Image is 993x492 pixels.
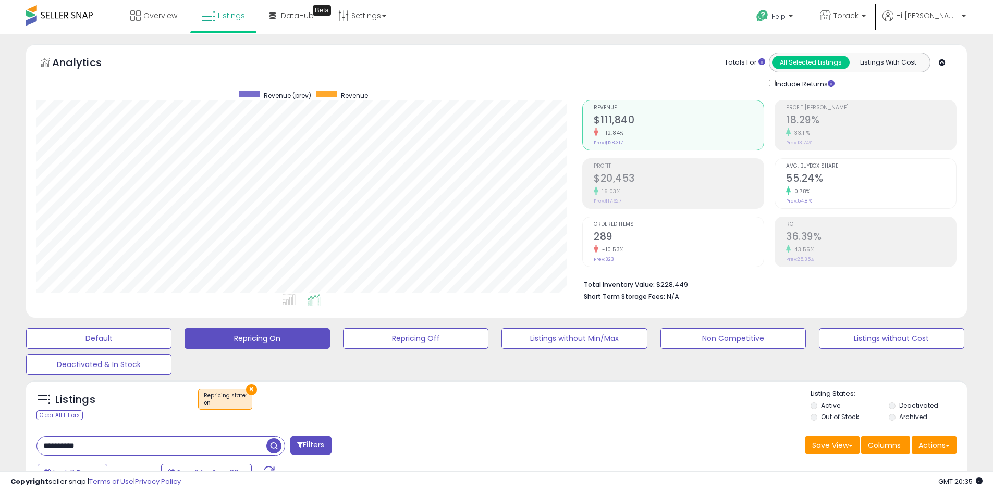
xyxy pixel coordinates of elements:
[882,10,966,34] a: Hi [PERSON_NAME]
[786,163,956,169] span: Avg. Buybox Share
[89,476,133,486] a: Terms of Use
[594,256,614,262] small: Prev: 323
[868,440,901,450] span: Columns
[772,56,850,69] button: All Selected Listings
[791,246,814,254] small: 43.55%
[246,384,257,395] button: ×
[786,114,956,128] h2: 18.29%
[584,277,949,290] li: $228,449
[786,198,812,204] small: Prev: 54.81%
[313,5,331,16] div: Tooltip anchor
[218,10,245,21] span: Listings
[819,328,964,349] button: Listings without Cost
[584,292,665,301] b: Short Term Storage Fees:
[725,58,765,68] div: Totals For
[281,10,314,21] span: DataHub
[594,172,764,186] h2: $20,453
[26,328,171,349] button: Default
[861,436,910,454] button: Columns
[26,354,171,375] button: Deactivated & In Stock
[899,412,927,421] label: Archived
[771,12,786,21] span: Help
[341,91,368,100] span: Revenue
[55,393,95,407] h5: Listings
[667,292,679,301] span: N/A
[938,476,983,486] span: 2025-10-8 20:35 GMT
[821,412,859,421] label: Out of Stock
[756,9,769,22] i: Get Help
[598,129,624,137] small: -12.84%
[748,2,803,34] a: Help
[805,436,860,454] button: Save View
[10,477,181,487] div: seller snap | |
[912,436,957,454] button: Actions
[584,280,655,289] b: Total Inventory Value:
[598,246,624,254] small: -10.53%
[660,328,806,349] button: Non Competitive
[204,392,247,407] span: Repricing state :
[594,105,764,111] span: Revenue
[849,56,927,69] button: Listings With Cost
[598,187,620,195] small: 16.03%
[786,105,956,111] span: Profit [PERSON_NAME]
[786,256,814,262] small: Prev: 25.35%
[185,328,330,349] button: Repricing On
[791,187,811,195] small: 0.78%
[36,410,83,420] div: Clear All Filters
[786,140,812,146] small: Prev: 13.74%
[786,172,956,186] h2: 55.24%
[52,55,122,72] h5: Analytics
[594,163,764,169] span: Profit
[594,231,764,245] h2: 289
[501,328,647,349] button: Listings without Min/Max
[761,78,847,90] div: Include Returns
[811,389,967,399] p: Listing States:
[899,401,938,410] label: Deactivated
[594,140,623,146] small: Prev: $128,317
[786,231,956,245] h2: 36.39%
[135,476,181,486] a: Privacy Policy
[290,436,331,455] button: Filters
[821,401,840,410] label: Active
[264,91,311,100] span: Revenue (prev)
[594,114,764,128] h2: $111,840
[896,10,959,21] span: Hi [PERSON_NAME]
[786,222,956,228] span: ROI
[833,10,859,21] span: Torack
[204,399,247,407] div: on
[594,198,621,204] small: Prev: $17,627
[791,129,810,137] small: 33.11%
[143,10,177,21] span: Overview
[594,222,764,228] span: Ordered Items
[343,328,488,349] button: Repricing Off
[10,476,48,486] strong: Copyright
